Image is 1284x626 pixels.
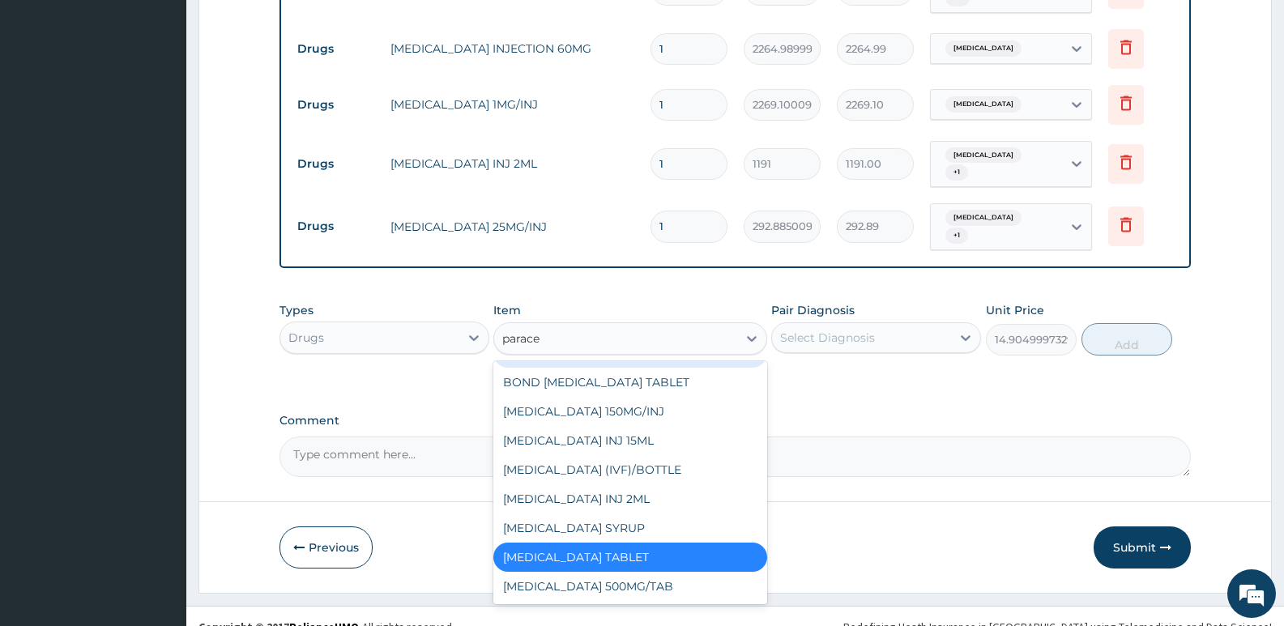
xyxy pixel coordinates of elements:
span: + 1 [945,228,968,244]
div: [MEDICAL_DATA] INJ 15ML [493,426,766,455]
div: [MEDICAL_DATA] TABLET [493,543,766,572]
textarea: Type your message and hit 'Enter' [8,442,309,499]
td: [MEDICAL_DATA] 25MG/INJ [382,211,642,243]
div: Minimize live chat window [266,8,305,47]
td: Drugs [289,211,382,241]
button: Submit [1094,526,1191,569]
label: Types [279,304,314,317]
td: Drugs [289,34,382,64]
span: [MEDICAL_DATA] [945,210,1022,226]
td: [MEDICAL_DATA] INJECTION 60MG [382,32,642,65]
div: [MEDICAL_DATA] INJ 2ML [493,484,766,513]
label: Unit Price [986,302,1044,318]
label: Comment [279,414,1191,428]
span: [MEDICAL_DATA] [945,40,1022,57]
div: BOND [MEDICAL_DATA] TABLET [493,368,766,397]
td: [MEDICAL_DATA] INJ 2ML [382,147,642,180]
td: [MEDICAL_DATA] 1MG/INJ [382,88,642,121]
td: Drugs [289,90,382,120]
span: [MEDICAL_DATA] [945,147,1022,164]
span: We're online! [94,204,224,368]
div: [MEDICAL_DATA] 500MG/TAB [493,572,766,601]
div: [MEDICAL_DATA] (IVF)/BOTTLE [493,455,766,484]
div: [MEDICAL_DATA] SYRUP [493,513,766,543]
div: Drugs [288,330,324,346]
label: Item [493,302,521,318]
div: [MEDICAL_DATA] 150MG/INJ [493,397,766,426]
span: [MEDICAL_DATA] [945,96,1022,113]
div: Select Diagnosis [780,330,875,346]
button: Previous [279,526,373,569]
div: Chat with us now [84,91,272,112]
td: Drugs [289,149,382,179]
span: + 1 [945,164,968,181]
button: Add [1081,323,1172,356]
label: Pair Diagnosis [771,302,855,318]
img: d_794563401_company_1708531726252_794563401 [30,81,66,121]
